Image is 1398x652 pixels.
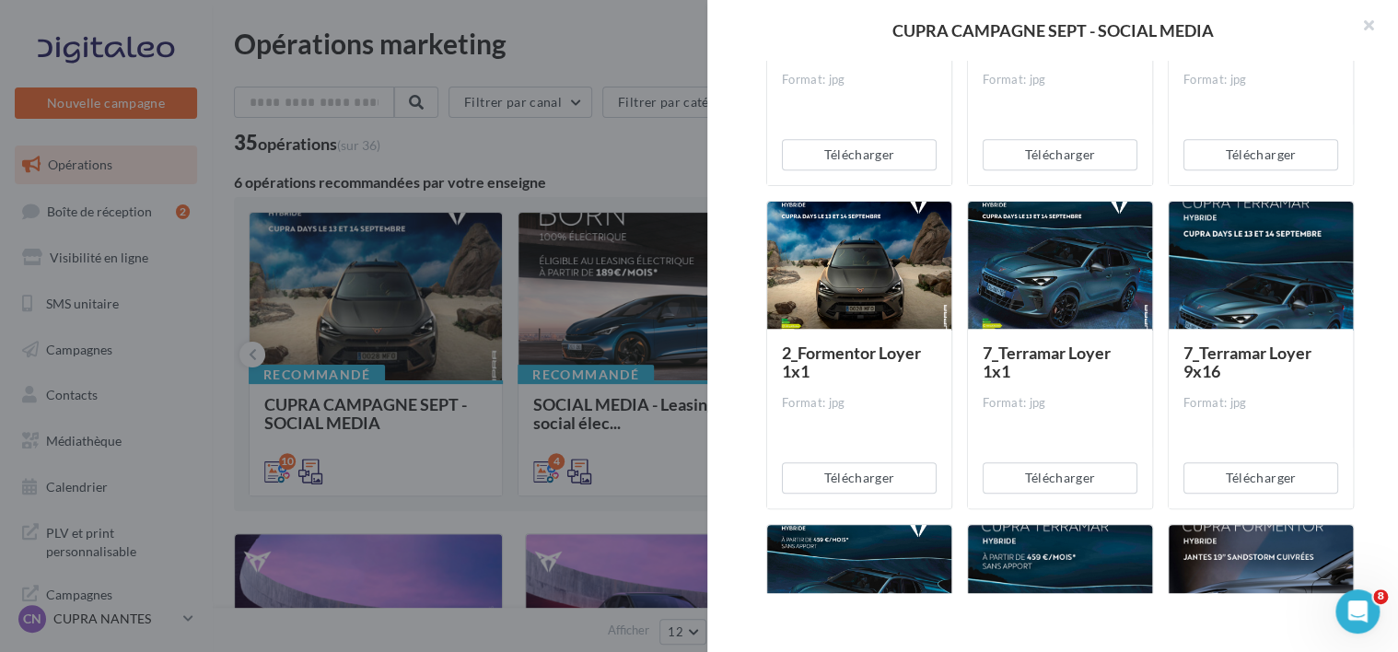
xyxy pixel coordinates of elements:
[983,395,1137,412] div: Format: jpg
[983,343,1111,381] span: 7_Terramar Loyer 1x1
[1183,343,1311,381] span: 7_Terramar Loyer 9x16
[782,139,937,170] button: Télécharger
[1335,589,1380,634] iframe: Intercom live chat
[782,462,937,494] button: Télécharger
[782,343,921,381] span: 2_Formentor Loyer 1x1
[1183,139,1338,170] button: Télécharger
[737,22,1369,39] div: CUPRA CAMPAGNE SEPT - SOCIAL MEDIA
[983,462,1137,494] button: Télécharger
[1183,462,1338,494] button: Télécharger
[782,395,937,412] div: Format: jpg
[1183,72,1338,88] div: Format: jpg
[983,139,1137,170] button: Télécharger
[983,72,1137,88] div: Format: jpg
[1183,395,1338,412] div: Format: jpg
[1373,589,1388,604] span: 8
[782,72,937,88] div: Format: jpg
